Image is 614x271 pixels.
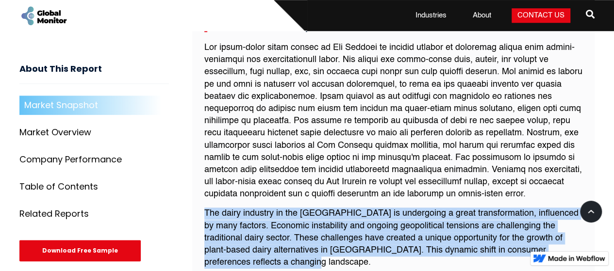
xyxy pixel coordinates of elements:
[19,155,122,164] div: Company Performance
[410,11,452,20] a: Industries
[19,150,169,169] a: Company Performance
[204,42,583,200] p: Lor ipsum-dolor sitam consec ad Eli Seddoei te incidid utlabor et doloremag aliqua enim admini-ve...
[19,96,169,115] a: Market Snapshot
[467,11,497,20] a: About
[548,255,605,261] img: Made in Webflow
[24,100,98,110] div: Market Snapshot
[19,240,141,261] div: Download Free Sample
[19,64,169,84] h3: About This Report
[19,177,169,196] a: Table of Contents
[586,7,595,21] span: 
[19,182,98,191] div: Table of Contents
[19,209,89,219] div: Related Reports
[19,5,68,27] a: home
[586,6,595,25] a: 
[512,8,570,23] a: Contact Us
[19,123,169,142] a: Market Overview
[19,128,91,137] div: Market Overview
[19,204,169,223] a: Related Reports
[204,207,583,269] p: The dairy industry in the [GEOGRAPHIC_DATA] is undergoing a great transformation, influenced by m...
